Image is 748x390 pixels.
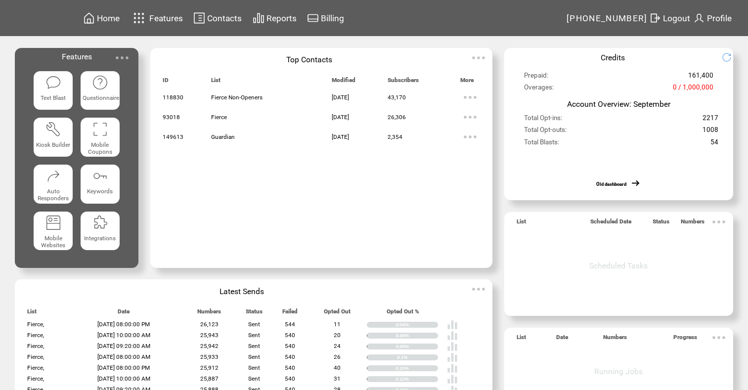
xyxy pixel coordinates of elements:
[27,364,44,371] span: Fierce,
[447,330,458,341] img: poll%20-%20white.svg
[163,133,183,140] span: 149613
[460,77,474,88] span: More
[524,126,567,138] span: Total Opt-outs:
[282,308,298,319] span: Failed
[460,87,480,107] img: ellypsis.svg
[388,133,402,140] span: 2,354
[87,188,113,195] span: Keywords
[334,343,341,349] span: 24
[285,353,295,360] span: 540
[92,75,108,90] img: questionnaire.svg
[567,13,648,23] span: [PHONE_NUMBER]
[396,333,438,339] div: 0.08%
[447,352,458,363] img: poll%20-%20white.svg
[248,353,260,360] span: Sent
[118,308,130,319] span: Date
[334,332,341,339] span: 20
[192,10,243,26] a: Contacts
[211,94,263,101] span: Fierce Non-Openers
[387,308,419,319] span: Opted Out %
[84,235,116,242] span: Integrations
[45,215,61,230] img: mobile-websites.svg
[709,328,729,347] img: ellypsis.svg
[92,121,108,137] img: coupons.svg
[388,94,406,101] span: 43,170
[200,321,219,328] span: 26,123
[200,353,219,360] span: 25,933
[211,77,220,88] span: List
[129,8,185,28] a: Features
[447,319,458,330] img: poll%20-%20white.svg
[332,94,349,101] span: [DATE]
[447,341,458,352] img: poll%20-%20white.svg
[163,94,183,101] span: 118830
[97,321,150,328] span: [DATE] 08:00:00 PM
[248,343,260,349] span: Sent
[524,114,562,126] span: Total Opt-ins:
[163,77,169,88] span: ID
[447,363,458,374] img: poll%20-%20white.svg
[34,118,73,157] a: Kiosk Builder
[334,364,341,371] span: 40
[688,72,713,84] span: 161,400
[211,114,227,121] span: Fierce
[324,308,351,319] span: Opted Out
[112,48,132,68] img: ellypsis.svg
[388,114,406,121] span: 26,306
[200,375,219,382] span: 25,887
[34,212,73,251] a: Mobile Websites
[334,321,341,328] span: 11
[649,12,661,24] img: exit.svg
[200,332,219,339] span: 25,943
[27,332,44,339] span: Fierce,
[251,10,298,26] a: Reports
[285,343,295,349] span: 540
[397,354,438,360] div: 0.1%
[81,118,120,157] a: Mobile Coupons
[469,279,488,299] img: ellypsis.svg
[469,48,488,68] img: ellypsis.svg
[97,332,150,339] span: [DATE] 10:00:00 AM
[396,365,438,371] div: 0.15%
[83,12,95,24] img: home.svg
[590,218,631,229] span: Scheduled Date
[286,55,332,64] span: Top Contacts
[703,126,718,138] span: 1008
[97,375,150,382] span: [DATE] 10:00:00 AM
[220,287,264,296] span: Latest Sends
[601,53,625,62] span: Credits
[332,114,349,121] span: [DATE]
[396,376,438,382] div: 0.12%
[246,308,263,319] span: Status
[27,353,44,360] span: Fierce,
[692,10,733,26] a: Profile
[589,261,648,270] span: Scheduled Tasks
[207,13,242,23] span: Contacts
[97,353,150,360] span: [DATE] 08:00:00 AM
[524,138,559,150] span: Total Blasts:
[149,13,183,23] span: Features
[27,375,44,382] span: Fierce,
[34,71,73,110] a: Text Blast
[88,141,112,155] span: Mobile Coupons
[200,343,219,349] span: 25,942
[332,77,355,88] span: Modified
[460,127,480,147] img: ellypsis.svg
[83,94,119,101] span: Questionnaire
[97,364,150,371] span: [DATE] 08:00:00 PM
[27,343,44,349] span: Fierce,
[92,168,108,184] img: keywords.svg
[81,165,120,204] a: Keywords
[248,321,260,328] span: Sent
[388,77,419,88] span: Subscribers
[396,322,438,328] div: 0.04%
[45,75,61,90] img: text-blast.svg
[81,212,120,251] a: Integrations
[517,218,526,229] span: List
[285,321,295,328] span: 544
[45,121,61,137] img: tool%201.svg
[332,133,349,140] span: [DATE]
[197,308,221,319] span: Numbers
[27,308,37,319] span: List
[248,332,260,339] span: Sent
